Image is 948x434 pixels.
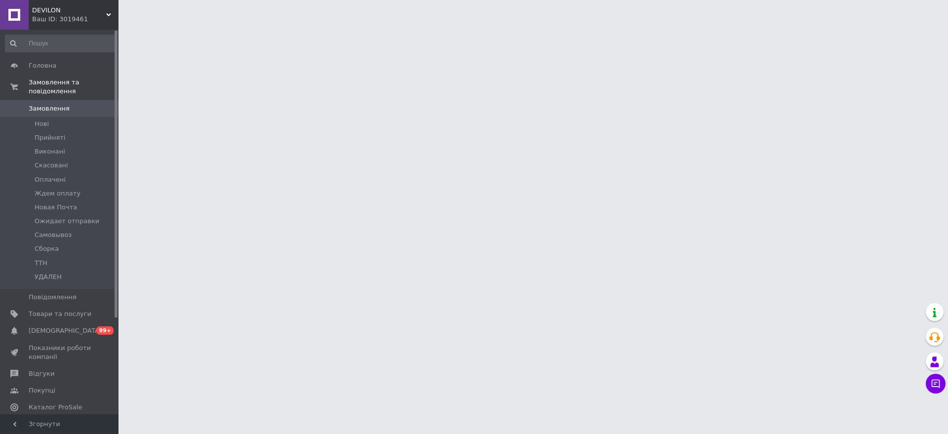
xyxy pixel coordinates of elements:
[29,293,77,302] span: Повідомлення
[29,61,56,70] span: Головна
[35,231,72,239] span: Самовывоз
[35,217,99,226] span: Ожидает отправки
[29,386,55,395] span: Покупці
[35,133,65,142] span: Прийняті
[29,369,54,378] span: Відгуки
[35,161,68,170] span: Скасовані
[35,175,66,184] span: Оплачені
[35,147,65,156] span: Виконані
[29,310,91,318] span: Товари та послуги
[29,344,91,361] span: Показники роботи компанії
[35,119,49,128] span: Нові
[32,15,118,24] div: Ваш ID: 3019461
[35,189,80,198] span: Ждем оплату
[35,259,47,268] span: ТТН
[29,104,70,113] span: Замовлення
[29,78,118,96] span: Замовлення та повідомлення
[35,244,59,253] span: Сборка
[35,203,77,212] span: Новая Почта
[35,273,62,281] span: УДАЛЕН
[32,6,106,15] span: DEVILON
[5,35,117,52] input: Пошук
[29,403,82,412] span: Каталог ProSale
[96,326,114,335] span: 99+
[926,374,946,394] button: Чат з покупцем
[29,326,102,335] span: [DEMOGRAPHIC_DATA]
